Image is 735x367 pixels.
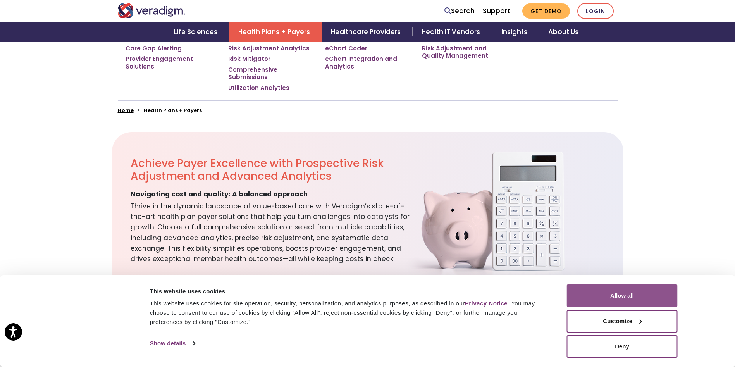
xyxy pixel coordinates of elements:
[118,107,134,114] a: Home
[567,335,678,358] button: Deny
[228,84,289,92] a: Utilization Analytics
[229,22,322,42] a: Health Plans + Payers
[396,117,590,300] img: solution-health-plan-payer-overview.png
[322,22,412,42] a: Healthcare Providers
[165,22,229,42] a: Life Sciences
[567,284,678,307] button: Allow all
[150,287,549,296] div: This website uses cookies
[228,45,310,52] a: Risk Adjustment Analytics
[522,3,570,19] a: Get Demo
[118,3,186,18] img: Veradigm logo
[228,55,270,63] a: Risk Mitigator
[567,310,678,333] button: Customize
[422,45,507,60] a: Risk Adjustment and Quality Management
[150,299,549,327] div: This website uses cookies for site operation, security, personalization, and analytics purposes, ...
[492,22,539,42] a: Insights
[325,55,410,70] a: eChart Integration and Analytics
[444,6,475,16] a: Search
[131,157,410,183] h2: Achieve Payer Excellence with Prospective Risk Adjustment and Advanced Analytics
[150,338,195,349] a: Show details
[126,55,217,70] a: Provider Engagement Solutions
[412,22,492,42] a: Health IT Vendors
[131,189,308,200] span: Navigating cost and quality: A balanced approach
[228,66,313,81] a: Comprehensive Submissions
[483,6,510,16] a: Support
[131,200,410,264] span: Thrive in the dynamic landscape of value-based care with Veradigm’s state-of-the-art health plan ...
[465,300,508,307] a: Privacy Notice
[325,45,367,52] a: eChart Coder
[539,22,588,42] a: About Us
[126,45,182,52] a: Care Gap Alerting
[577,3,614,19] a: Login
